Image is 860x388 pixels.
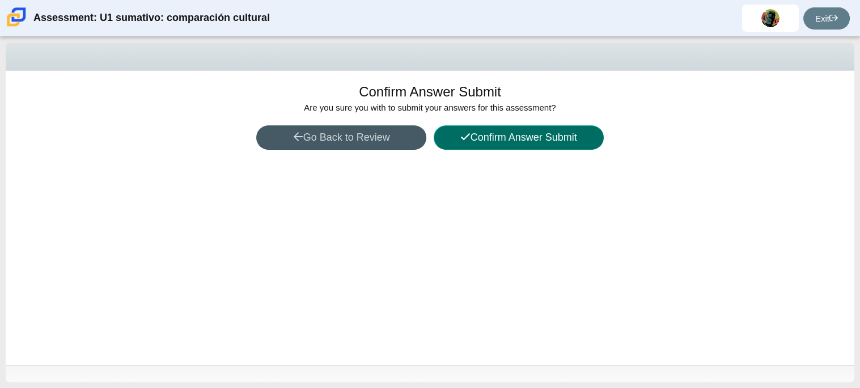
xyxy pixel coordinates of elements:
button: Go Back to Review [256,125,426,150]
a: Exit [803,7,850,29]
h1: Confirm Answer Submit [359,82,501,102]
img: Carmen School of Science & Technology [5,5,28,29]
img: sai.guzmantrujillo.7Y9te4 [761,9,779,27]
button: Confirm Answer Submit [434,125,604,150]
a: Carmen School of Science & Technology [5,21,28,31]
div: Assessment: U1 sumativo: comparación cultural [33,5,270,32]
span: Are you sure you with to submit your answers for this assessment? [304,103,556,112]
